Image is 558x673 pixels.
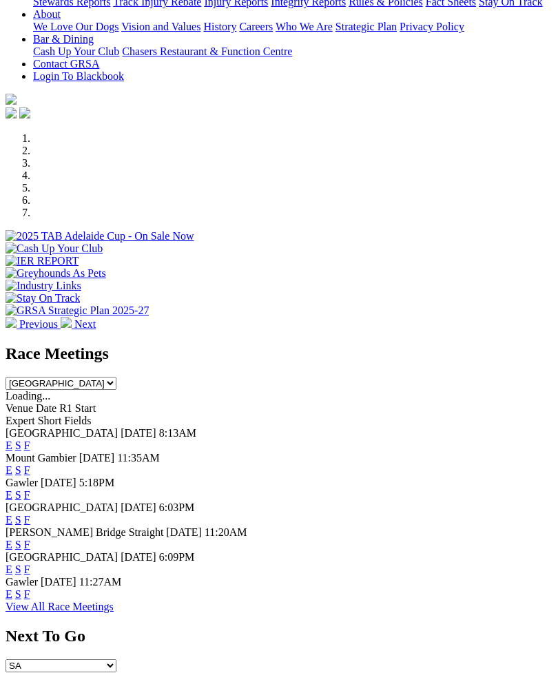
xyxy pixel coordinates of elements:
a: E [6,563,12,575]
span: [DATE] [41,576,76,588]
a: Who We Are [276,21,333,32]
span: Mount Gambier [6,452,76,464]
span: Date [36,402,56,414]
a: E [6,588,12,600]
a: F [24,439,30,451]
h2: Race Meetings [6,344,552,363]
span: [GEOGRAPHIC_DATA] [6,501,118,513]
a: E [6,514,12,526]
span: [DATE] [79,452,115,464]
span: [DATE] [166,526,202,538]
a: Vision and Values [121,21,200,32]
span: [DATE] [121,551,156,563]
a: F [24,514,30,526]
a: S [15,514,21,526]
span: 8:13AM [159,427,196,439]
span: 11:35AM [117,452,160,464]
a: F [24,588,30,600]
span: Loading... [6,390,50,402]
a: Previous [6,318,61,330]
span: 6:09PM [159,551,195,563]
a: E [6,439,12,451]
span: Venue [6,402,33,414]
a: E [6,464,12,476]
a: Privacy Policy [400,21,464,32]
img: facebook.svg [6,107,17,118]
span: 5:18PM [79,477,115,488]
a: History [203,21,236,32]
a: S [15,563,21,575]
a: F [24,539,30,550]
a: S [15,464,21,476]
a: Strategic Plan [335,21,397,32]
span: Next [74,318,96,330]
img: logo-grsa-white.png [6,94,17,105]
span: [DATE] [41,477,76,488]
span: [GEOGRAPHIC_DATA] [6,427,118,439]
img: twitter.svg [19,107,30,118]
img: chevron-right-pager-white.svg [61,317,72,328]
span: R1 Start [59,402,96,414]
a: E [6,539,12,550]
img: Cash Up Your Club [6,242,103,255]
span: Gawler [6,576,38,588]
a: Login To Blackbook [33,70,124,82]
div: About [33,21,552,33]
a: S [15,489,21,501]
span: Expert [6,415,35,426]
span: [PERSON_NAME] Bridge Straight [6,526,163,538]
a: Contact GRSA [33,58,99,70]
span: [GEOGRAPHIC_DATA] [6,551,118,563]
span: 11:20AM [205,526,247,538]
span: Gawler [6,477,38,488]
img: 2025 TAB Adelaide Cup - On Sale Now [6,230,194,242]
a: About [33,8,61,20]
span: [DATE] [121,501,156,513]
img: Industry Links [6,280,81,292]
a: S [15,439,21,451]
a: S [15,588,21,600]
h2: Next To Go [6,627,552,645]
a: F [24,563,30,575]
a: F [24,464,30,476]
a: Next [61,318,96,330]
a: E [6,489,12,501]
img: chevron-left-pager-white.svg [6,317,17,328]
a: F [24,489,30,501]
a: Careers [239,21,273,32]
span: 6:03PM [159,501,195,513]
div: Bar & Dining [33,45,552,58]
img: Greyhounds As Pets [6,267,106,280]
span: [DATE] [121,427,156,439]
a: S [15,539,21,550]
span: Short [38,415,62,426]
span: 11:27AM [79,576,122,588]
a: View All Race Meetings [6,601,114,612]
a: Chasers Restaurant & Function Centre [122,45,292,57]
img: IER REPORT [6,255,79,267]
a: We Love Our Dogs [33,21,118,32]
img: GRSA Strategic Plan 2025-27 [6,304,149,317]
a: Cash Up Your Club [33,45,119,57]
a: Bar & Dining [33,33,94,45]
span: Fields [64,415,91,426]
span: Previous [19,318,58,330]
img: Stay On Track [6,292,80,304]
